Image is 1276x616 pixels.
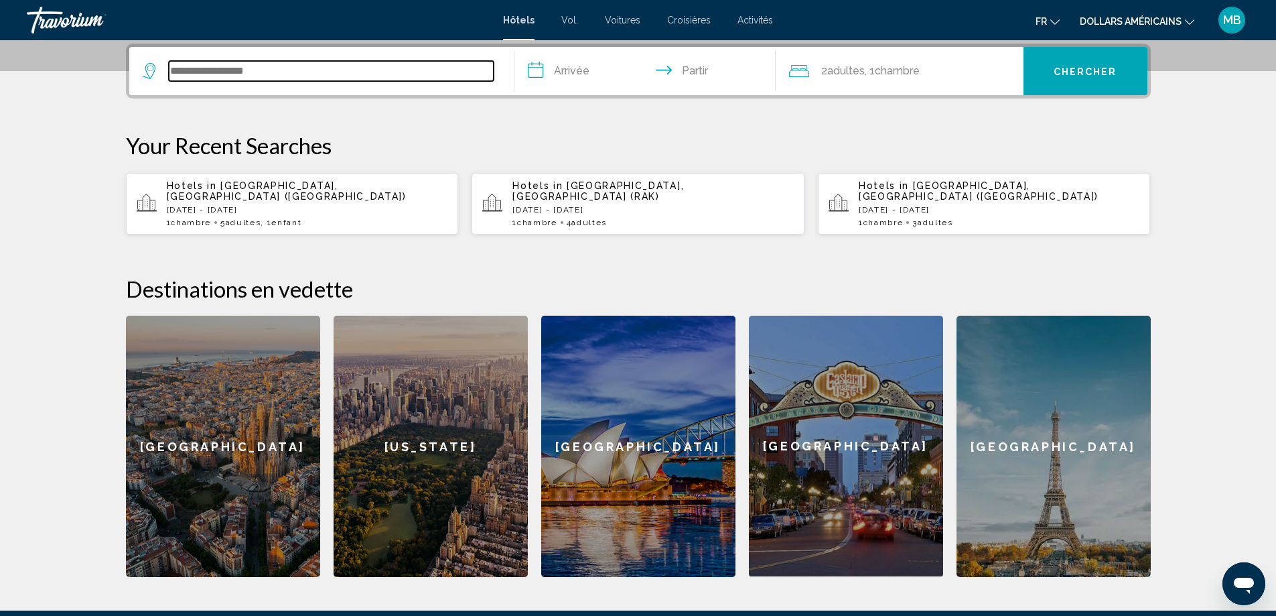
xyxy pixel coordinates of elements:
font: Chambre [875,64,920,77]
a: [US_STATE] [334,316,528,577]
p: [DATE] - [DATE] [512,205,794,214]
a: Activités [737,15,773,25]
h2: Destinations en vedette [126,275,1151,302]
span: Hotels in [512,180,563,191]
font: MB [1223,13,1241,27]
p: Your Recent Searches [126,132,1151,159]
button: Dates d'arrivée et de départ [514,47,776,95]
span: 1 [167,218,211,227]
button: Menu utilisateur [1214,6,1249,34]
span: 1 [512,218,557,227]
span: 4 [567,218,607,227]
font: 2 [821,64,827,77]
span: Chambre [517,218,557,227]
span: Adultes [226,218,261,227]
a: [GEOGRAPHIC_DATA] [956,316,1151,577]
button: Hotels in [GEOGRAPHIC_DATA], [GEOGRAPHIC_DATA] ([GEOGRAPHIC_DATA])[DATE] - [DATE]1Chambre3Adultes [818,172,1151,235]
span: , 1 [261,218,301,227]
span: Hotels in [859,180,909,191]
a: [GEOGRAPHIC_DATA] [126,316,320,577]
span: Enfant [271,218,301,227]
a: Travorium [27,7,490,34]
span: 3 [912,218,952,227]
button: Changer de langue [1036,11,1060,31]
span: 5 [220,218,261,227]
button: Voyageurs : 2 adultes, 0 enfants [776,47,1023,95]
a: Hôtels [503,15,535,25]
a: Croisières [667,15,711,25]
font: Chercher [1054,66,1117,77]
button: Changer de devise [1080,11,1194,31]
font: dollars américains [1080,16,1182,27]
a: [GEOGRAPHIC_DATA] [541,316,735,577]
span: [GEOGRAPHIC_DATA], [GEOGRAPHIC_DATA] ([GEOGRAPHIC_DATA]) [167,180,407,202]
span: Chambre [171,218,211,227]
button: Chercher [1023,47,1147,95]
span: [GEOGRAPHIC_DATA], [GEOGRAPHIC_DATA] ([GEOGRAPHIC_DATA]) [859,180,1098,202]
div: Widget de recherche [129,47,1147,95]
a: [GEOGRAPHIC_DATA] [749,316,943,577]
iframe: Bouton de lancement de la fenêtre de messagerie [1222,562,1265,605]
p: [DATE] - [DATE] [859,205,1140,214]
span: Hotels in [167,180,217,191]
font: , 1 [865,64,875,77]
a: Vol. [561,15,578,25]
span: Adultes [918,218,953,227]
button: Hotels in [GEOGRAPHIC_DATA], [GEOGRAPHIC_DATA] (RAK)[DATE] - [DATE]1Chambre4Adultes [472,172,804,235]
span: [GEOGRAPHIC_DATA], [GEOGRAPHIC_DATA] (RAK) [512,180,684,202]
span: Chambre [863,218,904,227]
span: Adultes [571,218,607,227]
button: Hotels in [GEOGRAPHIC_DATA], [GEOGRAPHIC_DATA] ([GEOGRAPHIC_DATA])[DATE] - [DATE]1Chambre5Adultes... [126,172,459,235]
div: [GEOGRAPHIC_DATA] [749,316,943,576]
p: [DATE] - [DATE] [167,205,448,214]
font: fr [1036,16,1047,27]
span: 1 [859,218,903,227]
a: Voitures [605,15,640,25]
font: adultes [827,64,865,77]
